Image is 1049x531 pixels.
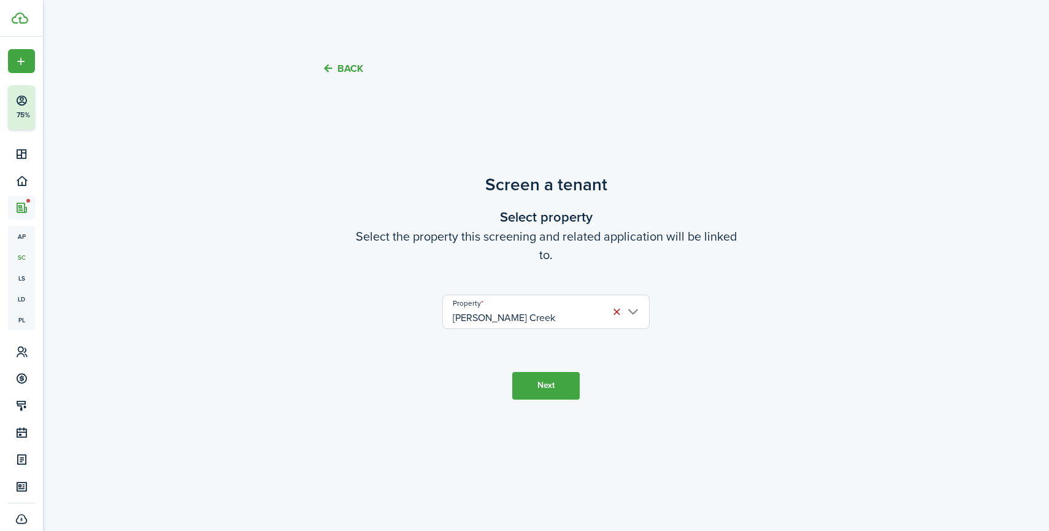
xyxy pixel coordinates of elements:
a: ld [8,289,35,309]
img: TenantCloud [12,12,28,24]
a: sc [8,247,35,268]
button: Next [512,372,580,400]
wizard-step-header-description: Select the property this screening and related application will be linked to. [288,227,804,264]
button: Open menu [8,49,35,73]
a: pl [8,309,35,330]
button: Back [322,62,363,75]
wizard-step-header-title: Select property [288,207,804,227]
p: 75% [15,110,31,120]
a: ap [8,226,35,247]
h4: Screen a tenant [288,172,804,198]
button: Clear [608,304,625,321]
a: ls [8,268,35,289]
button: 75% [8,85,110,130]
